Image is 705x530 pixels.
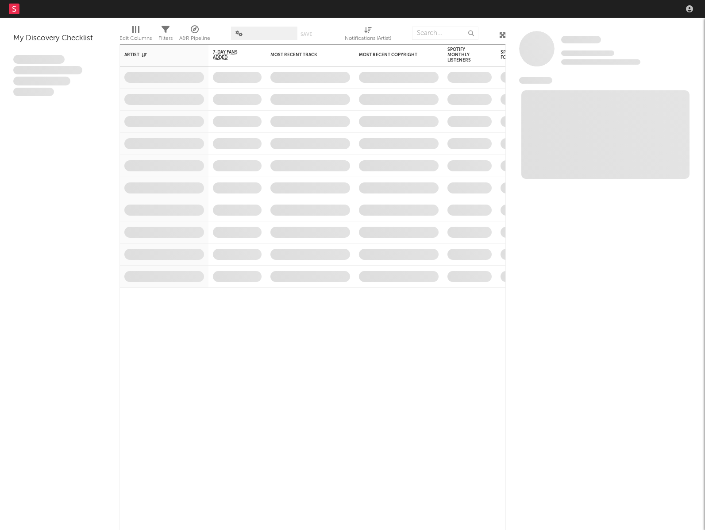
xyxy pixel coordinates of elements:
[501,50,532,60] div: Spotify Followers
[447,47,478,63] div: Spotify Monthly Listeners
[179,33,210,44] div: A&R Pipeline
[519,77,552,84] span: News Feed
[345,33,391,44] div: Notifications (Artist)
[158,33,173,44] div: Filters
[124,52,191,58] div: Artist
[561,50,614,56] span: Tracking Since: [DATE]
[412,27,478,40] input: Search...
[13,33,106,44] div: My Discovery Checklist
[158,22,173,48] div: Filters
[359,52,425,58] div: Most Recent Copyright
[179,22,210,48] div: A&R Pipeline
[270,52,337,58] div: Most Recent Track
[561,35,601,44] a: Some Artist
[13,77,70,85] span: Praesent ac interdum
[13,66,82,75] span: Integer aliquet in purus et
[561,59,640,65] span: 0 fans last week
[13,88,54,97] span: Aliquam viverra
[213,50,248,60] span: 7-Day Fans Added
[119,22,152,48] div: Edit Columns
[561,36,601,43] span: Some Artist
[345,22,391,48] div: Notifications (Artist)
[13,55,65,64] span: Lorem ipsum dolor
[300,32,312,37] button: Save
[119,33,152,44] div: Edit Columns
